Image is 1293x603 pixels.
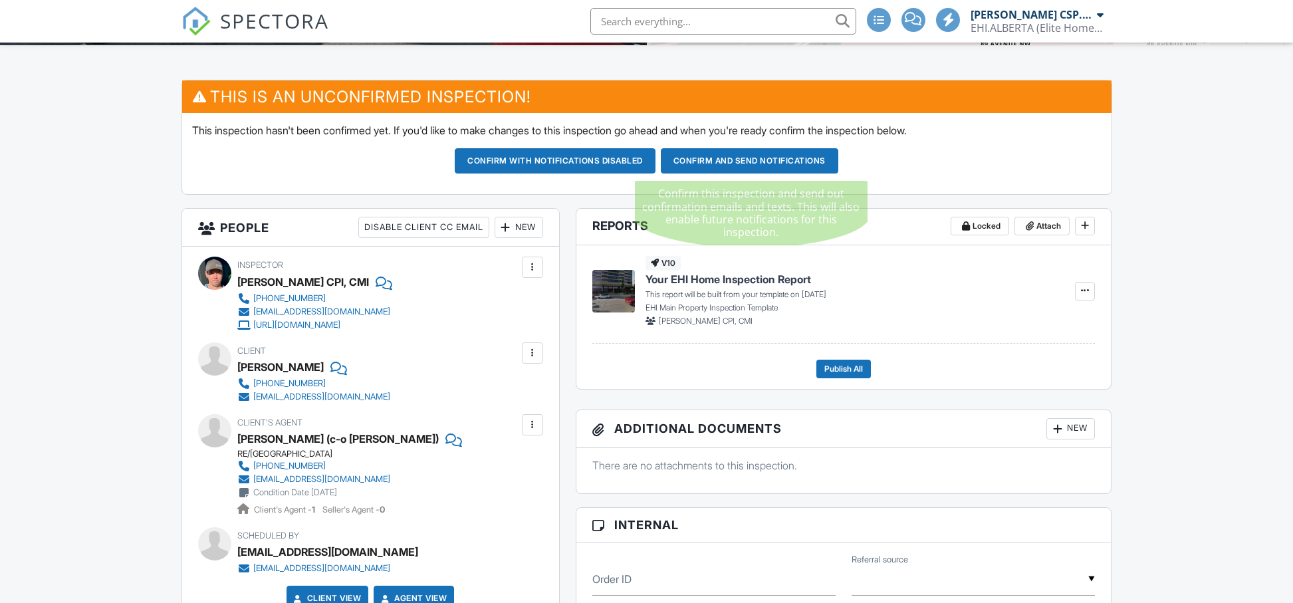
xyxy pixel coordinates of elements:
[182,80,1112,113] h3: This is an Unconfirmed Inspection!
[852,554,908,566] label: Referral source
[237,318,390,332] a: [URL][DOMAIN_NAME]
[237,473,451,486] a: [EMAIL_ADDRESS][DOMAIN_NAME]
[455,148,655,174] button: Confirm with notifications disabled
[237,390,390,404] a: [EMAIL_ADDRESS][DOMAIN_NAME]
[312,505,315,515] strong: 1
[254,505,317,515] span: Client's Agent -
[253,293,326,304] div: [PHONE_NUMBER]
[237,531,299,541] span: Scheduled By
[253,378,326,389] div: [PHONE_NUMBER]
[237,449,462,459] div: RE/[GEOGRAPHIC_DATA]
[237,377,390,390] a: [PHONE_NUMBER]
[253,320,340,330] div: [URL][DOMAIN_NAME]
[237,346,266,356] span: Client
[576,410,1112,448] h3: Additional Documents
[1046,418,1095,439] div: New
[237,459,451,473] a: [PHONE_NUMBER]
[237,429,439,449] a: [PERSON_NAME] (c-o [PERSON_NAME])
[237,418,302,427] span: Client's Agent
[220,7,329,35] span: SPECTORA
[237,292,390,305] a: [PHONE_NUMBER]
[237,357,324,377] div: [PERSON_NAME]
[971,8,1094,21] div: [PERSON_NAME] CSP. CMI
[971,21,1104,35] div: EHI.ALBERTA (Elite Home Inspections)
[182,209,559,247] h3: People
[590,8,856,35] input: Search everything...
[253,474,390,485] div: [EMAIL_ADDRESS][DOMAIN_NAME]
[495,217,543,238] div: New
[237,305,390,318] a: [EMAIL_ADDRESS][DOMAIN_NAME]
[237,562,408,575] a: [EMAIL_ADDRESS][DOMAIN_NAME]
[253,563,390,574] div: [EMAIL_ADDRESS][DOMAIN_NAME]
[192,123,1102,138] p: This inspection hasn't been confirmed yet. If you'd like to make changes to this inspection go ah...
[181,7,211,36] img: The Best Home Inspection Software - Spectora
[358,217,489,238] div: Disable Client CC Email
[661,148,838,174] button: Confirm and send notifications
[592,458,1096,473] p: There are no attachments to this inspection.
[237,260,283,270] span: Inspector
[253,306,390,317] div: [EMAIL_ADDRESS][DOMAIN_NAME]
[237,542,418,562] div: [EMAIL_ADDRESS][DOMAIN_NAME]
[253,487,337,498] div: Condition Date [DATE]
[237,272,369,292] div: [PERSON_NAME] CPI, CMI
[181,18,329,46] a: SPECTORA
[592,572,632,586] label: Order ID
[253,392,390,402] div: [EMAIL_ADDRESS][DOMAIN_NAME]
[380,505,385,515] strong: 0
[253,461,326,471] div: [PHONE_NUMBER]
[576,508,1112,543] h3: Internal
[322,505,385,515] span: Seller's Agent -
